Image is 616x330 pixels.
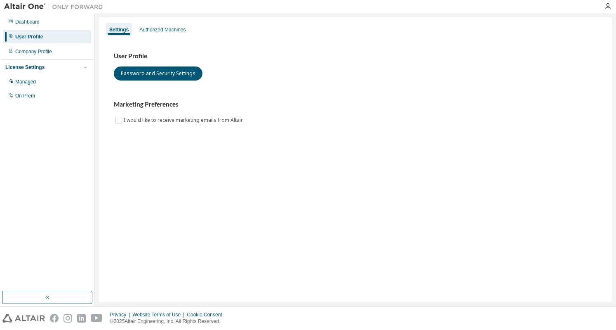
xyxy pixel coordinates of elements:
img: altair_logo.svg [2,314,45,323]
label: I would like to receive marketing emails from Altair [124,115,245,125]
div: Managed [15,78,36,85]
img: linkedin.svg [77,314,86,323]
div: Website Terms of Use [132,311,187,318]
div: Cookie Consent [187,311,227,318]
div: License Settings [5,64,45,71]
img: instagram.svg [63,314,72,323]
div: Authorized Machines [139,26,186,33]
div: Settings [109,26,129,33]
div: Dashboard [15,19,40,25]
h3: User Profile [114,52,597,60]
div: User Profile [15,33,43,40]
h3: Marketing Preferences [114,100,597,109]
div: On Prem [15,93,35,99]
p: © 2025 Altair Engineering, Inc. All Rights Reserved. [110,318,227,325]
img: facebook.svg [50,314,59,323]
img: youtube.svg [91,314,103,323]
div: Company Profile [15,48,52,55]
img: Altair One [4,2,107,11]
div: Privacy [110,311,132,318]
button: Password and Security Settings [114,66,202,81]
